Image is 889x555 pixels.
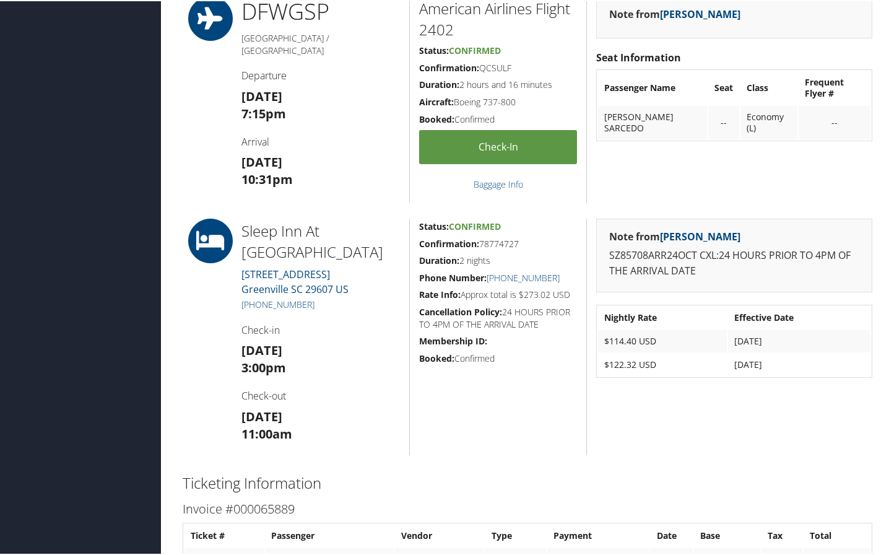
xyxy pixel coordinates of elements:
strong: 7:15pm [241,104,286,121]
div: -- [805,116,864,127]
td: [DATE] [728,329,870,351]
td: $114.40 USD [598,329,727,351]
a: [PHONE_NUMBER] [487,271,560,282]
p: SZ85708ARR24OCT CXL:24 HOURS PRIOR TO 4PM OF THE ARRIVAL DATE [609,247,859,278]
a: [PERSON_NAME] [660,6,740,20]
h2: Sleep Inn At [GEOGRAPHIC_DATA] [241,219,400,261]
strong: Membership ID: [419,334,487,346]
strong: Confirmation: [419,61,479,72]
div: -- [714,116,733,127]
strong: Seat Information [596,50,681,63]
strong: Cancellation Policy: [419,305,502,317]
h5: Confirmed [419,351,577,364]
td: [DATE] [728,352,870,375]
strong: Aircraft: [419,95,454,107]
strong: Status: [419,219,449,231]
a: Baggage Info [474,177,523,189]
strong: Duration: [419,253,459,265]
th: Class [740,70,797,103]
strong: Duration: [419,77,459,89]
th: Total [804,523,870,546]
th: Seat [708,70,739,103]
th: Ticket # [184,523,264,546]
th: Passenger [265,523,394,546]
th: Tax [761,523,802,546]
th: Date [651,523,692,546]
th: Passenger Name [598,70,707,103]
h5: Boeing 737-800 [419,95,577,107]
strong: Rate Info: [419,287,461,299]
td: Economy (L) [740,105,797,138]
h5: Confirmed [419,112,577,125]
strong: Status: [419,43,449,55]
a: [STREET_ADDRESS]Greenville SC 29607 US [241,266,349,295]
h5: 78774727 [419,237,577,249]
h5: QCSULF [419,61,577,73]
h3: Invoice #000065889 [183,499,872,517]
td: [PERSON_NAME] SARCEDO [598,105,707,138]
h4: Check-in [241,322,400,336]
h4: Check-out [241,388,400,401]
h5: 2 nights [419,253,577,266]
a: Check-in [419,129,577,163]
strong: Phone Number: [419,271,487,282]
h5: 2 hours and 16 minutes [419,77,577,90]
strong: [DATE] [241,87,282,103]
h2: Ticketing Information [183,471,872,492]
a: [PERSON_NAME] [660,229,740,242]
strong: Note from [609,6,740,20]
span: Confirmed [449,43,501,55]
h5: Approx total is $273.02 USD [419,287,577,300]
th: Effective Date [728,305,870,328]
strong: Confirmation: [419,237,479,248]
h5: 24 HOURS PRIOR TO 4PM OF THE ARRIVAL DATE [419,305,577,329]
h5: [GEOGRAPHIC_DATA] / [GEOGRAPHIC_DATA] [241,31,400,55]
h4: Arrival [241,134,400,147]
h4: Departure [241,68,400,81]
strong: [DATE] [241,407,282,424]
th: Vendor [395,523,484,546]
a: [PHONE_NUMBER] [241,297,314,309]
strong: Booked: [419,112,454,124]
strong: Note from [609,229,740,242]
span: Confirmed [449,219,501,231]
strong: [DATE] [241,152,282,169]
th: Base [694,523,761,546]
th: Payment [547,523,649,546]
strong: 10:31pm [241,170,293,186]
strong: [DATE] [241,341,282,357]
th: Nightly Rate [598,305,727,328]
th: Frequent Flyer # [799,70,870,103]
strong: 11:00am [241,424,292,441]
strong: Booked: [419,351,454,363]
strong: 3:00pm [241,358,286,375]
th: Type [485,523,546,546]
td: $122.32 USD [598,352,727,375]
